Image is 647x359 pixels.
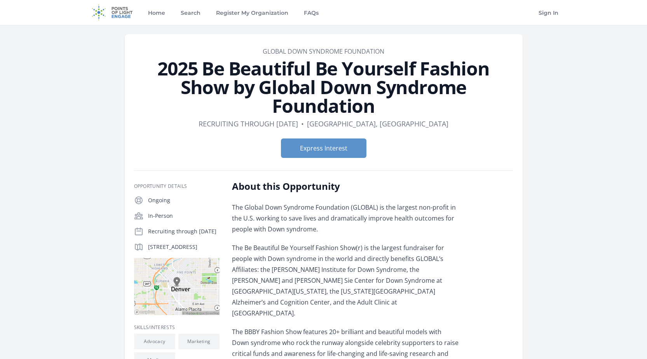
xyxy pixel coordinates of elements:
div: • [301,118,304,129]
dd: Recruiting through [DATE] [199,118,298,129]
span: The Be Beautiful Be Yourself Fashion Show(r) is the largest fundraiser for people with Down syndr... [232,243,444,317]
li: Marketing [178,334,220,349]
p: Ongoing [148,196,220,204]
span: The Global Down Syndrome Foundation (GLOBAL) is the largest non-profit in the U.S. working to sav... [232,203,456,233]
h3: Opportunity Details [134,183,220,189]
h1: 2025 Be Beautiful Be Yourself Fashion Show by Global Down Syndrome Foundation [134,59,513,115]
button: Express Interest [281,138,366,158]
p: Recruiting through [DATE] [148,228,220,235]
p: [STREET_ADDRESS] [148,243,220,251]
li: Advocacy [134,334,175,349]
h2: About this Opportunity [232,180,459,193]
dd: [GEOGRAPHIC_DATA], [GEOGRAPHIC_DATA] [307,118,448,129]
a: Global Down Syndrome Foundation [263,47,384,56]
p: In-Person [148,212,220,220]
img: Map [134,258,220,315]
h3: Skills/Interests [134,324,220,331]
